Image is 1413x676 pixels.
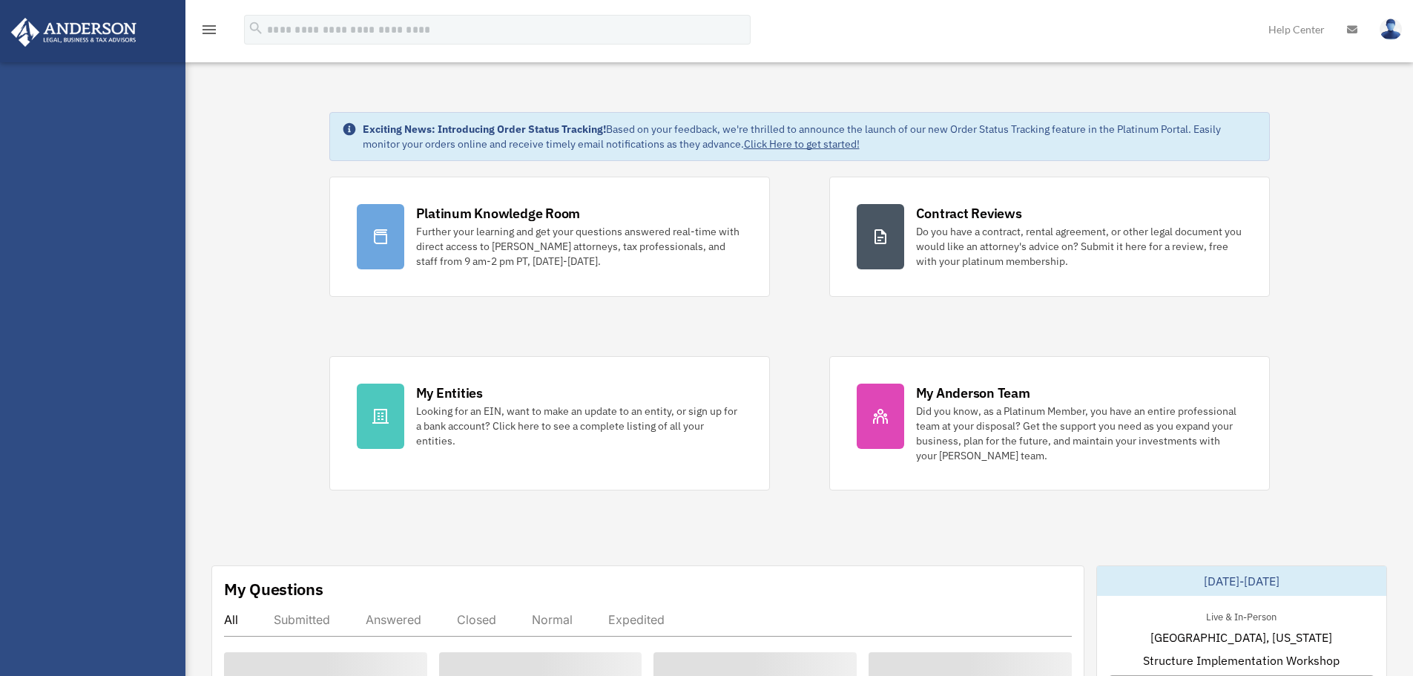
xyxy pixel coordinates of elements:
[248,20,264,36] i: search
[329,177,770,297] a: Platinum Knowledge Room Further your learning and get your questions answered real-time with dire...
[457,612,496,627] div: Closed
[1150,629,1332,646] span: [GEOGRAPHIC_DATA], [US_STATE]
[416,224,742,269] div: Further your learning and get your questions answered real-time with direct access to [PERSON_NAM...
[200,26,218,39] a: menu
[416,204,581,223] div: Platinum Knowledge Room
[224,578,323,600] div: My Questions
[744,137,860,151] a: Click Here to get started!
[916,384,1030,402] div: My Anderson Team
[916,404,1242,463] div: Did you know, as a Platinum Member, you have an entire professional team at your disposal? Get th...
[1097,566,1386,596] div: [DATE]-[DATE]
[829,177,1270,297] a: Contract Reviews Do you have a contract, rental agreement, or other legal document you would like...
[1143,652,1340,669] span: Structure Implementation Workshop
[1194,608,1288,623] div: Live & In-Person
[7,18,141,47] img: Anderson Advisors Platinum Portal
[608,612,665,627] div: Expedited
[224,612,238,627] div: All
[274,612,330,627] div: Submitted
[416,384,483,402] div: My Entities
[829,356,1270,490] a: My Anderson Team Did you know, as a Platinum Member, you have an entire professional team at your...
[532,612,573,627] div: Normal
[329,356,770,490] a: My Entities Looking for an EIN, want to make an update to an entity, or sign up for a bank accoun...
[200,21,218,39] i: menu
[916,204,1022,223] div: Contract Reviews
[1380,19,1402,40] img: User Pic
[416,404,742,448] div: Looking for an EIN, want to make an update to an entity, or sign up for a bank account? Click her...
[916,224,1242,269] div: Do you have a contract, rental agreement, or other legal document you would like an attorney's ad...
[366,612,421,627] div: Answered
[363,122,1257,151] div: Based on your feedback, we're thrilled to announce the launch of our new Order Status Tracking fe...
[363,122,606,136] strong: Exciting News: Introducing Order Status Tracking!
